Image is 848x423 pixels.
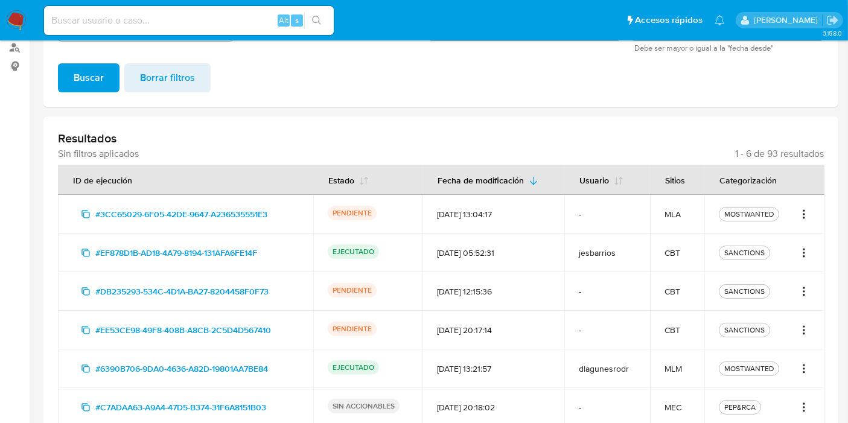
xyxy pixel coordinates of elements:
[44,13,334,28] input: Buscar usuario o caso...
[826,14,839,27] a: Salir
[823,28,842,38] span: 3.158.0
[635,14,703,27] span: Accesos rápidos
[754,14,822,26] p: igor.oliveirabrito@mercadolibre.com
[279,14,289,26] span: Alt
[295,14,299,26] span: s
[304,12,329,29] button: search-icon
[715,15,725,25] a: Notificaciones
